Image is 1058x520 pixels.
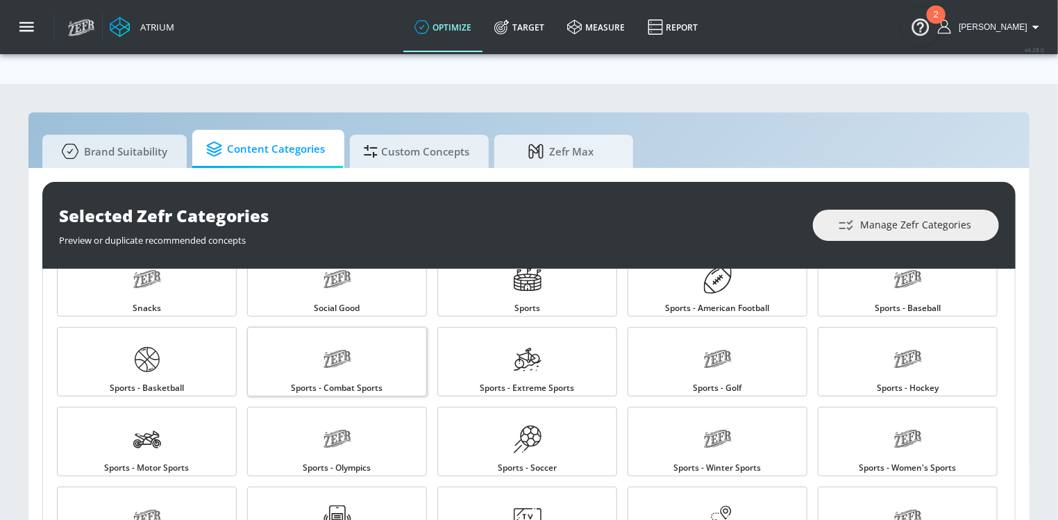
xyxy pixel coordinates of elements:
button: [PERSON_NAME] [938,19,1044,35]
span: Sports - American Football [666,304,770,312]
span: Sports - Combat Sports [292,384,383,392]
div: Preview or duplicate recommended concepts [59,227,799,246]
span: Zefr Max [508,135,614,168]
div: 2 [934,15,939,33]
a: Sports - Motor Sports [57,407,237,476]
a: Sports - Winter Sports [628,407,807,476]
span: Sports - Hockey [877,384,939,392]
a: Sports - American Football [628,247,807,317]
a: Sports - Golf [628,327,807,396]
span: Sports - Soccer [498,464,557,472]
a: Sports [437,247,617,317]
a: optimize [403,2,483,52]
span: Sports [514,304,540,312]
a: Sports - Combat Sports [247,327,427,396]
a: Sports - Women's Sports [818,407,998,476]
a: measure [556,2,637,52]
span: Sports - Basketball [110,384,184,392]
button: Open Resource Center, 2 new notifications [901,7,940,46]
span: Brand Suitability [56,135,167,168]
a: Target [483,2,556,52]
span: Sports - Baseball [875,304,941,312]
span: Sports - Motor Sports [105,464,190,472]
a: Atrium [110,17,174,37]
a: Sports - Olympics [247,407,427,476]
div: Selected Zefr Categories [59,204,799,227]
a: Sports - Baseball [818,247,998,317]
span: Sports - Golf [694,384,742,392]
a: Snacks [57,247,237,317]
span: Custom Concepts [364,135,469,168]
a: Social Good [247,247,427,317]
a: Sports - Hockey [818,327,998,396]
span: Sports - Olympics [303,464,371,472]
span: Sports - Extreme Sports [480,384,575,392]
span: Manage Zefr Categories [841,217,971,234]
span: login as: sarah.grindle@zefr.com [953,22,1027,32]
span: Snacks [133,304,161,312]
span: Social Good [314,304,360,312]
div: Atrium [135,21,174,33]
span: Sports - Women's Sports [859,464,957,472]
a: Sports - Extreme Sports [437,327,617,396]
span: v 4.28.0 [1025,46,1044,53]
a: Sports - Soccer [437,407,617,476]
a: Report [637,2,709,52]
button: Manage Zefr Categories [813,210,999,241]
a: Sports - Basketball [57,327,237,396]
span: Sports - Winter Sports [674,464,762,472]
span: Content Categories [206,133,325,166]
